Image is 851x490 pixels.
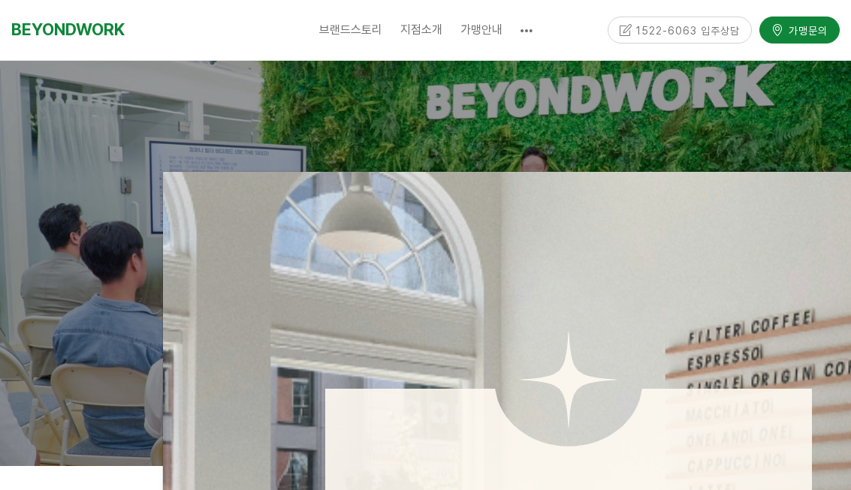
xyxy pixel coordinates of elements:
[319,23,382,37] span: 브랜드스토리
[784,22,828,37] span: 가맹문의
[451,11,512,49] a: 가맹안내
[391,11,451,49] a: 지점소개
[400,23,442,37] span: 지점소개
[11,16,125,44] a: BEYONDWORK
[460,23,502,37] span: 가맹안내
[310,11,391,49] a: 브랜드스토리
[759,16,840,42] a: 가맹문의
